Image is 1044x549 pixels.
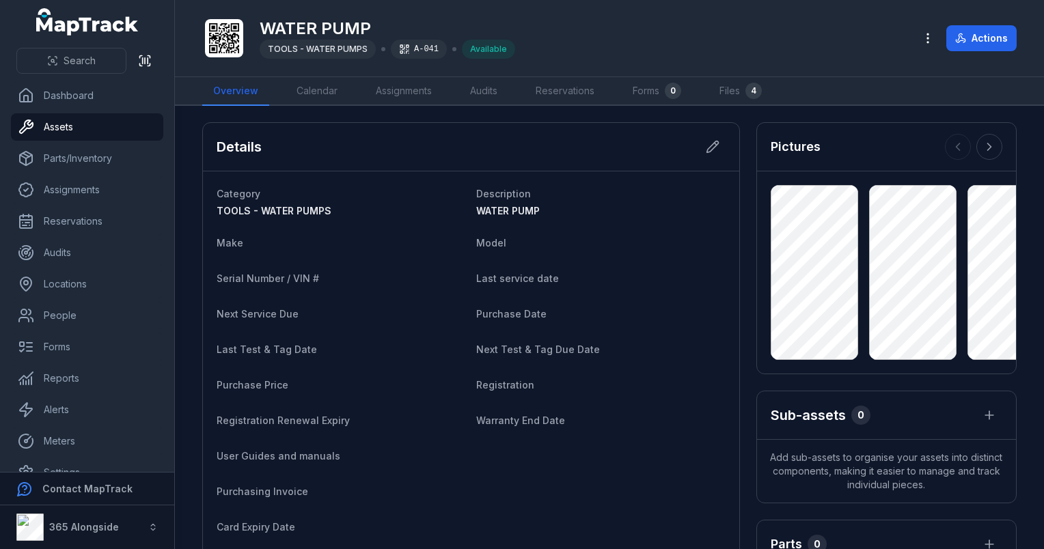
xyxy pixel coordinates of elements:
[771,406,846,425] h2: Sub-assets
[476,308,547,320] span: Purchase Date
[476,188,531,199] span: Description
[217,450,340,462] span: User Guides and manuals
[217,188,260,199] span: Category
[217,379,288,391] span: Purchase Price
[217,485,308,497] span: Purchasing Invoice
[476,205,540,216] span: WATER PUMP
[36,8,139,36] a: MapTrack
[42,483,133,494] strong: Contact MapTrack
[202,77,269,106] a: Overview
[217,205,331,216] span: TOOLS - WATER PUMPS
[217,272,319,284] span: Serial Number / VIN #
[11,176,163,203] a: Assignments
[622,77,692,106] a: Forms0
[709,77,773,106] a: Files4
[459,77,508,106] a: Audits
[217,343,317,355] span: Last Test & Tag Date
[217,237,243,249] span: Make
[365,77,443,106] a: Assignments
[391,40,447,59] div: A-041
[217,521,295,533] span: Card Expiry Date
[745,83,762,99] div: 4
[757,440,1016,503] span: Add sub-assets to organise your assets into distinct components, making it easier to manage and t...
[286,77,348,106] a: Calendar
[11,145,163,172] a: Parts/Inventory
[11,113,163,141] a: Assets
[476,272,559,284] span: Last service date
[462,40,515,59] div: Available
[11,333,163,361] a: Forms
[11,302,163,329] a: People
[476,414,565,426] span: Warranty End Date
[260,18,515,40] h1: WATER PUMP
[525,77,605,106] a: Reservations
[11,270,163,298] a: Locations
[946,25,1017,51] button: Actions
[851,406,870,425] div: 0
[49,521,119,533] strong: 365 Alongside
[476,379,534,391] span: Registration
[11,396,163,423] a: Alerts
[11,365,163,392] a: Reports
[476,237,506,249] span: Model
[11,82,163,109] a: Dashboard
[64,54,96,68] span: Search
[11,459,163,486] a: Settings
[16,48,126,74] button: Search
[217,137,262,156] h2: Details
[217,414,350,426] span: Registration Renewal Expiry
[771,137,821,156] h3: Pictures
[665,83,681,99] div: 0
[11,208,163,235] a: Reservations
[268,44,368,54] span: TOOLS - WATER PUMPS
[217,308,299,320] span: Next Service Due
[476,343,600,355] span: Next Test & Tag Due Date
[11,239,163,266] a: Audits
[11,427,163,455] a: Meters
